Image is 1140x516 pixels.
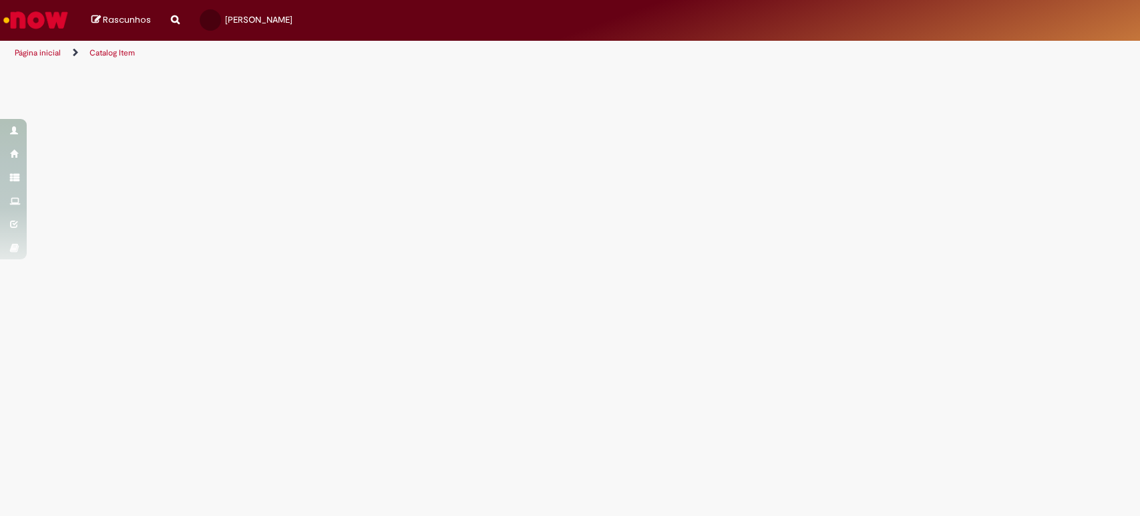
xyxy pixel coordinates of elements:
a: Página inicial [15,47,61,58]
a: Rascunhos [91,14,151,27]
span: [PERSON_NAME] [225,14,293,25]
span: Rascunhos [103,13,151,26]
a: Catalog Item [89,47,135,58]
ul: Trilhas de página [10,41,750,66]
img: ServiceNow [1,7,70,33]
